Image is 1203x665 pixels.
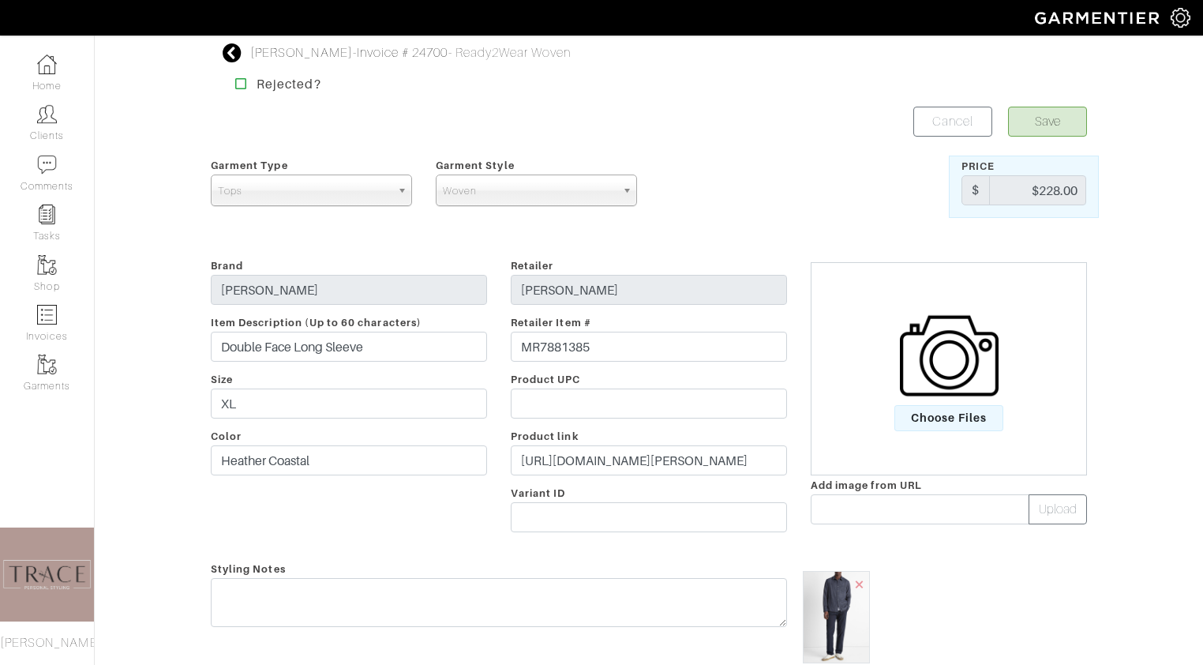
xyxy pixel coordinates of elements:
button: Upload [1029,494,1087,524]
span: Product UPC [511,374,581,385]
span: Choose Files [894,405,1004,431]
span: Garment Style [436,160,515,171]
img: reminder-icon-8004d30b9f0a5d33ae49ab947aed9ed385cf756f9e5892f1edd6e32f2345188e.png [37,205,57,224]
span: Garment Type [211,160,288,171]
img: garmentier-logo-header-white-b43fb05a5012e4ada735d5af1a66efaba907eab6374d6393d1fbf88cb4ef424d.png [1027,4,1171,32]
span: Product link [511,430,579,442]
span: × [853,573,866,595]
a: Cancel [913,107,992,137]
strong: Rejected? [257,77,320,92]
img: clients-icon-6bae9207a08558b7cb47a8932f037763ab4055f8c8b6bfacd5dc20c3e0201464.png [37,104,57,124]
img: dashboard-icon-dbcd8f5a0b271acd01030246c82b418ddd0df26cd7fceb0bd07c9910d44c42f6.png [37,54,57,74]
span: Color [211,430,242,442]
img: Double-Face-Long-Sleeve-462HCL.jpeg [803,571,870,663]
span: Brand [211,260,243,272]
img: garments-icon-b7da505a4dc4fd61783c78ac3ca0ef83fa9d6f193b1c9dc38574b1d14d53ca28.png [37,255,57,275]
img: orders-icon-0abe47150d42831381b5fb84f609e132dff9fe21cb692f30cb5eec754e2cba89.png [37,305,57,325]
div: - - Ready2Wear Woven [250,43,571,62]
span: Price [961,160,995,172]
div: $ [961,175,990,205]
img: comment-icon-a0a6a9ef722e966f86d9cbdc48e553b5cf19dbc54f86b18d962a5391bc8f6eb6.png [37,155,57,175]
span: Retailer Item # [511,317,591,329]
img: camera-icon-fc4d3dba96d4bd47ec8a31cd2c90eca330c9151d3c012df1ec2579f4b5ff7bac.png [900,306,999,405]
span: Size [211,374,233,385]
span: Item Description (Up to 60 characters) [211,317,422,329]
a: Invoice # 24700 [357,46,448,60]
img: garments-icon-b7da505a4dc4fd61783c78ac3ca0ef83fa9d6f193b1c9dc38574b1d14d53ca28.png [37,355,57,374]
span: Variant ID [511,487,566,499]
span: Retailer [511,260,553,272]
a: [PERSON_NAME] [250,46,353,60]
span: Tops [218,175,391,207]
img: gear-icon-white-bd11855cb880d31180b6d7d6211b90ccbf57a29d726f0c71d8c61bd08dd39cc2.png [1171,8,1190,28]
span: Add image from URL [811,479,922,491]
button: Save [1008,107,1087,137]
span: Woven [443,175,616,207]
span: Styling Notes [211,558,286,580]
